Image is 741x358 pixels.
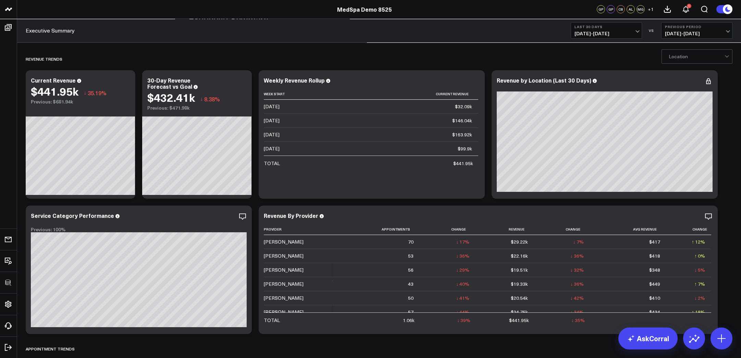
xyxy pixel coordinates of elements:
[666,224,711,235] th: Change
[264,317,280,324] div: TOTAL
[458,145,472,152] div: $99.9k
[452,117,472,124] div: $146.04k
[31,227,247,232] div: Previous: 100%
[534,224,590,235] th: Change
[511,295,528,301] div: $20.54k
[645,28,658,33] div: VS
[403,317,415,324] div: 1.06k
[408,267,413,273] div: 56
[649,295,660,301] div: $410
[408,281,413,287] div: 43
[694,267,705,273] div: ↓ 5%
[607,5,615,13] div: GP
[637,5,645,13] div: MG
[511,252,528,259] div: $22.16k
[649,309,660,316] div: $434
[200,95,203,103] span: ↓
[571,317,585,324] div: ↓ 35%
[665,31,729,36] span: [DATE] - [DATE]
[575,31,638,36] span: [DATE] - [DATE]
[694,252,705,259] div: ↑ 0%
[649,238,660,245] div: $417
[597,5,605,13] div: GP
[264,309,304,316] div: [PERSON_NAME]
[264,160,280,167] div: TOTAL
[264,295,304,301] div: [PERSON_NAME]
[661,22,732,39] button: Previous Period[DATE]-[DATE]
[264,238,304,245] div: [PERSON_NAME]
[26,51,62,67] div: REVENUE TRENDS
[590,224,666,235] th: Avg Revenue
[264,212,318,219] div: Revenue By Provider
[509,317,529,324] div: $441.95k
[31,76,76,84] div: Current Revenue
[570,267,584,273] div: ↓ 32%
[497,76,591,84] div: Revenue by Location (Last 30 Days)
[456,238,469,245] div: ↓ 17%
[31,99,130,104] div: Previous: $681.94k
[617,5,625,13] div: CB
[511,281,528,287] div: $19.33k
[264,76,325,84] div: Weekly Revenue Rollup
[694,295,705,301] div: ↓ 2%
[694,281,705,287] div: ↑ 7%
[456,295,469,301] div: ↓ 41%
[687,4,691,8] div: 1
[408,309,413,316] div: 57
[692,238,705,245] div: ↑ 12%
[408,238,413,245] div: 70
[618,328,678,349] a: AskCorral
[408,295,413,301] div: 50
[455,103,472,110] div: $32.09k
[408,252,413,259] div: 53
[264,224,332,235] th: Provider
[264,103,280,110] div: [DATE]
[204,95,220,103] span: 8.38%
[84,88,86,97] span: ↓
[332,224,420,235] th: Appointments
[264,131,280,138] div: [DATE]
[570,252,584,259] div: ↓ 36%
[570,295,584,301] div: ↓ 42%
[649,267,660,273] div: $348
[337,5,392,13] a: MedSpa Demo 8525
[264,281,304,287] div: [PERSON_NAME]
[511,309,528,316] div: $24.75k
[264,252,304,259] div: [PERSON_NAME]
[476,224,534,235] th: Revenue
[692,309,705,316] div: ↑ 18%
[511,267,528,273] div: $19.51k
[649,252,660,259] div: $418
[264,88,332,100] th: Week Start
[570,281,584,287] div: ↓ 36%
[646,5,655,13] button: +1
[453,160,473,167] div: $441.95k
[264,145,280,152] div: [DATE]
[456,267,469,273] div: ↓ 29%
[420,224,476,235] th: Change
[575,25,638,29] b: Last 30 Days
[627,5,635,13] div: AL
[26,27,75,34] a: Executive Summary
[573,238,584,245] div: ↓ 7%
[511,238,528,245] div: $29.22k
[649,281,660,287] div: $449
[456,309,469,316] div: ↓ 44%
[264,117,280,124] div: [DATE]
[665,25,729,29] b: Previous Period
[456,281,469,287] div: ↓ 40%
[26,341,75,357] div: APPOINTMENT TRENDS
[648,7,654,12] span: + 1
[264,267,304,273] div: [PERSON_NAME]
[147,91,195,103] div: $432.41k
[457,317,470,324] div: ↓ 39%
[147,76,192,90] div: 30-Day Revenue Forecast vs Goal
[571,22,642,39] button: Last 30 Days[DATE]-[DATE]
[332,88,478,100] th: Current Revenue
[88,89,107,97] span: 35.19%
[31,85,78,97] div: $441.95k
[456,252,469,259] div: ↓ 36%
[570,309,584,316] div: ↓ 34%
[452,131,472,138] div: $163.92k
[31,212,114,219] div: Service Category Performance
